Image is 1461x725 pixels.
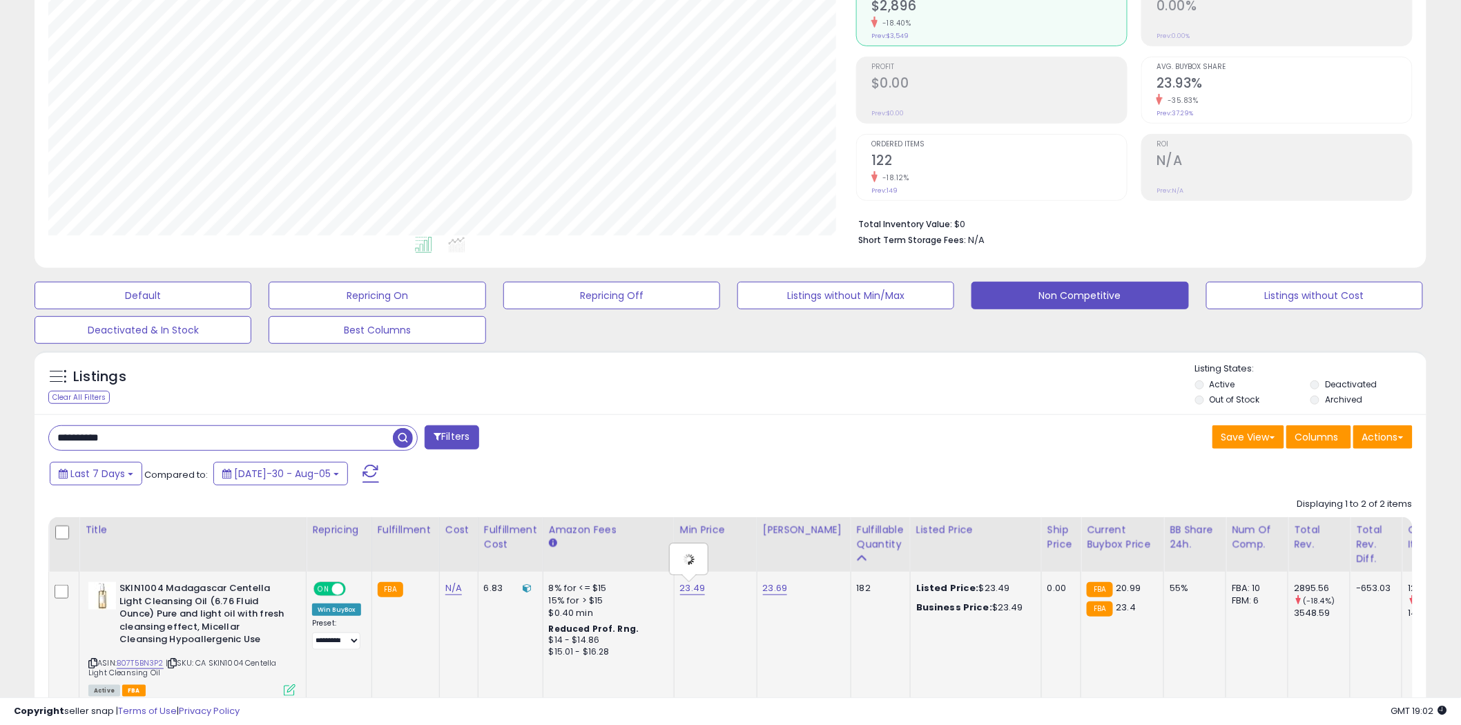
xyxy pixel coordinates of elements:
[871,75,1127,94] h2: $0.00
[871,153,1127,171] h2: 122
[1294,523,1344,552] div: Total Rev.
[50,462,142,485] button: Last 7 Days
[1157,32,1190,40] small: Prev: 0.00%
[88,582,116,610] img: 31gi27cbShL._SL40_.jpg
[1210,378,1235,390] label: Active
[88,657,277,678] span: | SKU: CA SKIN1004 Centella Light Cleansing Oil
[1157,64,1412,71] span: Avg. Buybox Share
[871,186,898,195] small: Prev: 149
[73,367,126,387] h5: Listings
[85,523,300,537] div: Title
[1116,581,1141,594] span: 20.99
[1232,594,1277,607] div: FBM: 6
[1356,582,1391,594] div: -653.03
[1087,582,1112,597] small: FBA
[503,282,720,309] button: Repricing Off
[35,282,251,309] button: Default
[14,704,64,717] strong: Copyright
[1157,153,1412,171] h2: N/A
[857,523,904,552] div: Fulfillable Quantity
[968,233,985,246] span: N/A
[35,316,251,344] button: Deactivated & In Stock
[1294,582,1350,594] div: 2895.56
[858,234,966,246] b: Short Term Storage Fees:
[871,141,1127,148] span: Ordered Items
[1356,523,1396,566] div: Total Rev. Diff.
[1210,394,1260,405] label: Out of Stock
[1294,607,1350,619] div: 3548.59
[871,32,909,40] small: Prev: $3,549
[312,619,361,650] div: Preset:
[1206,282,1423,309] button: Listings without Cost
[1286,425,1351,449] button: Columns
[1297,498,1413,511] div: Displaying 1 to 2 of 2 items
[144,468,208,481] span: Compared to:
[916,581,979,594] b: Listed Price:
[1232,582,1277,594] div: FBA: 10
[445,523,472,537] div: Cost
[1295,430,1339,444] span: Columns
[549,623,639,635] b: Reduced Prof. Rng.
[871,109,904,117] small: Prev: $0.00
[1325,394,1362,405] label: Archived
[1047,582,1070,594] div: 0.00
[916,523,1036,537] div: Listed Price
[344,583,366,595] span: OFF
[549,537,557,550] small: Amazon Fees.
[549,607,664,619] div: $0.40 min
[48,391,110,404] div: Clear All Filters
[680,581,706,595] a: 23.49
[680,523,751,537] div: Min Price
[1170,523,1220,552] div: BB Share 24h.
[878,173,909,183] small: -18.12%
[763,523,845,537] div: [PERSON_NAME]
[378,523,434,537] div: Fulfillment
[1195,362,1426,376] p: Listing States:
[14,705,240,718] div: seller snap | |
[549,594,664,607] div: 15% for > $15
[315,583,332,595] span: ON
[179,704,240,717] a: Privacy Policy
[1408,523,1458,552] div: Ordered Items
[916,601,992,614] b: Business Price:
[971,282,1188,309] button: Non Competitive
[1157,109,1193,117] small: Prev: 37.29%
[1170,582,1215,594] div: 55%
[445,581,462,595] a: N/A
[916,601,1031,614] div: $23.49
[858,215,1402,231] li: $0
[70,467,125,481] span: Last 7 Days
[878,18,911,28] small: -18.40%
[549,635,664,646] div: $14 - $14.86
[549,582,664,594] div: 8% for <= $15
[117,657,164,669] a: B07T5BN3P2
[484,523,537,552] div: Fulfillment Cost
[1157,186,1183,195] small: Prev: N/A
[378,582,403,597] small: FBA
[1157,75,1412,94] h2: 23.93%
[269,316,485,344] button: Best Columns
[916,582,1031,594] div: $23.49
[857,582,900,594] div: 182
[858,218,952,230] b: Total Inventory Value:
[1353,425,1413,449] button: Actions
[1325,378,1377,390] label: Deactivated
[1087,601,1112,617] small: FBA
[118,704,177,717] a: Terms of Use
[119,582,287,650] b: SKIN1004 Madagascar Centella Light Cleansing Oil (6.76 Fluid Ounce) Pure and light oil with fresh...
[234,467,331,481] span: [DATE]-30 - Aug-05
[1116,601,1136,614] span: 23.4
[312,603,361,616] div: Win BuyBox
[737,282,954,309] button: Listings without Min/Max
[1303,595,1335,606] small: (-18.4%)
[425,425,478,449] button: Filters
[871,64,1127,71] span: Profit
[549,523,668,537] div: Amazon Fees
[549,646,664,658] div: $15.01 - $16.28
[312,523,366,537] div: Repricing
[484,582,532,594] div: 6.83
[1163,95,1199,106] small: -35.83%
[269,282,485,309] button: Repricing On
[763,581,788,595] a: 23.69
[1232,523,1282,552] div: Num of Comp.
